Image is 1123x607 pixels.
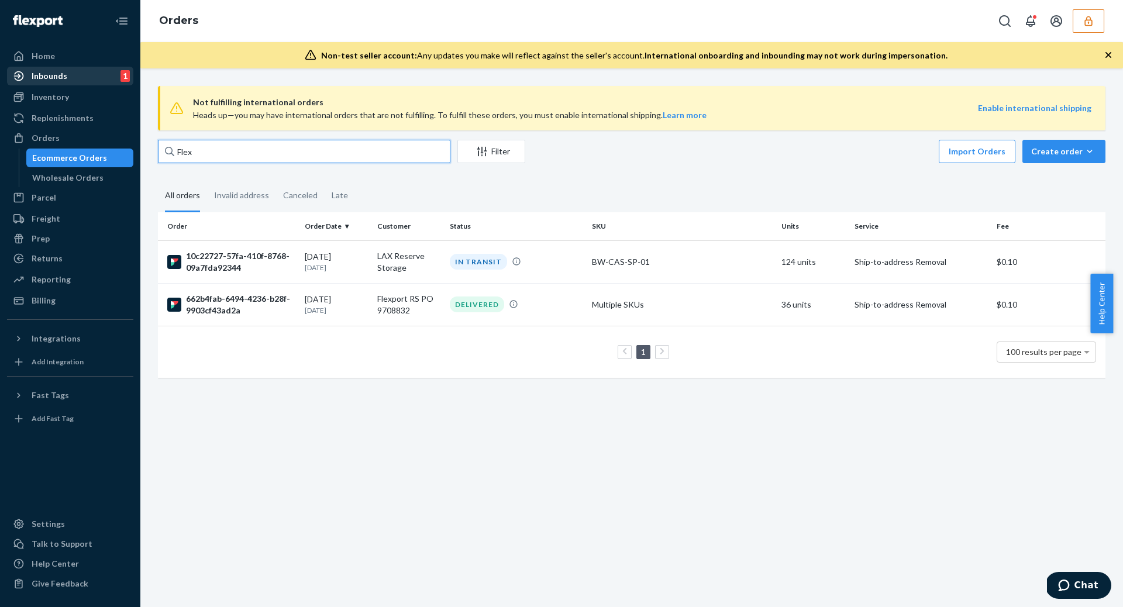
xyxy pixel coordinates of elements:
[32,578,88,589] div: Give Feedback
[165,180,200,212] div: All orders
[32,558,79,570] div: Help Center
[32,413,74,423] div: Add Fast Tag
[13,15,63,27] img: Flexport logo
[32,357,84,367] div: Add Integration
[7,386,133,405] button: Fast Tags
[458,146,525,157] div: Filter
[32,389,69,401] div: Fast Tags
[639,347,648,357] a: Page 1 is your current page
[645,50,948,60] span: International onboarding and inbounding may not work during impersonation.
[7,209,133,228] a: Freight
[7,353,133,371] a: Add Integration
[158,140,450,163] input: Search orders
[1022,140,1105,163] button: Create order
[32,192,56,204] div: Parcel
[321,50,417,60] span: Non-test seller account:
[992,240,1105,283] td: $0.10
[150,4,208,38] ol: breadcrumbs
[32,233,50,244] div: Prep
[7,291,133,310] a: Billing
[992,283,1105,326] td: $0.10
[1045,9,1068,33] button: Open account menu
[7,67,133,85] a: Inbounds1
[305,251,368,273] div: [DATE]
[32,213,60,225] div: Freight
[167,293,295,316] div: 662b4fab-6494-4236-b28f-9903cf43ad2a
[373,240,445,283] td: LAX Reserve Storage
[457,140,525,163] button: Filter
[1006,347,1081,357] span: 100 results per page
[32,132,60,144] div: Orders
[193,110,707,120] span: Heads up—you may have international orders that are not fulfilling. To fulfill these orders, you ...
[32,518,65,530] div: Settings
[1019,9,1042,33] button: Open notifications
[850,283,992,326] td: Ship-to-address Removal
[850,212,992,240] th: Service
[450,296,504,312] div: DELIVERED
[32,70,67,82] div: Inbounds
[445,212,587,240] th: Status
[7,574,133,593] button: Give Feedback
[777,283,849,326] td: 36 units
[992,212,1105,240] th: Fee
[110,9,133,33] button: Close Navigation
[939,140,1015,163] button: Import Orders
[32,253,63,264] div: Returns
[450,254,507,270] div: IN TRANSIT
[7,329,133,348] button: Integrations
[592,256,772,268] div: BW-CAS-SP-01
[377,221,440,231] div: Customer
[158,212,300,240] th: Order
[32,152,107,164] div: Ecommerce Orders
[32,172,104,184] div: Wholesale Orders
[32,50,55,62] div: Home
[283,180,318,211] div: Canceled
[32,333,81,344] div: Integrations
[167,250,295,274] div: 10c22727-57fa-410f-8768-09a7fda92344
[1031,146,1097,157] div: Create order
[663,110,707,120] a: Learn more
[7,554,133,573] a: Help Center
[332,180,348,211] div: Late
[777,240,849,283] td: 124 units
[7,515,133,533] a: Settings
[7,409,133,428] a: Add Fast Tag
[777,212,849,240] th: Units
[305,305,368,315] p: [DATE]
[300,212,373,240] th: Order Date
[7,249,133,268] a: Returns
[26,149,134,167] a: Ecommerce Orders
[7,88,133,106] a: Inventory
[7,129,133,147] a: Orders
[32,295,56,306] div: Billing
[587,283,777,326] td: Multiple SKUs
[321,50,948,61] div: Any updates you make will reflect against the seller's account.
[7,270,133,289] a: Reporting
[7,188,133,207] a: Parcel
[305,263,368,273] p: [DATE]
[587,212,777,240] th: SKU
[159,14,198,27] a: Orders
[26,168,134,187] a: Wholesale Orders
[193,95,978,109] span: Not fulfilling international orders
[32,274,71,285] div: Reporting
[993,9,1017,33] button: Open Search Box
[850,240,992,283] td: Ship-to-address Removal
[305,294,368,315] div: [DATE]
[7,229,133,248] a: Prep
[373,283,445,326] td: Flexport RS PO 9708832
[1090,274,1113,333] button: Help Center
[7,109,133,127] a: Replenishments
[214,180,269,211] div: Invalid address
[32,538,92,550] div: Talk to Support
[7,47,133,65] a: Home
[978,103,1091,113] a: Enable international shipping
[7,534,133,553] button: Talk to Support
[1047,572,1111,601] iframe: Opens a widget where you can chat to one of our agents
[32,91,69,103] div: Inventory
[32,112,94,124] div: Replenishments
[120,70,130,82] div: 1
